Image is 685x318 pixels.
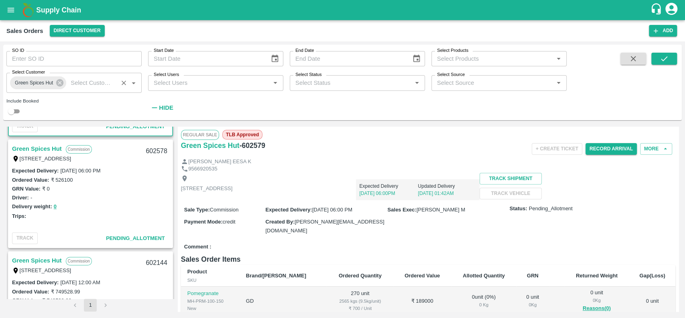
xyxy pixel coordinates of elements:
label: Expected Delivery : [12,279,59,285]
b: GRN [527,273,539,279]
button: Track Shipment [480,173,541,185]
span: Pending_Allotment [106,123,165,129]
input: End Date [290,51,406,66]
label: Delivery weight: [12,203,52,209]
input: Select Products [434,53,551,64]
div: 0 unit [571,289,623,313]
div: 0 unit [523,293,542,308]
label: SO ID [12,47,24,54]
input: Select Customer [67,78,116,88]
span: Regular Sale [181,130,219,140]
button: Reasons(0) [571,304,623,313]
label: Expected Delivery : [12,168,59,174]
label: Start Date [154,47,174,54]
button: page 1 [84,299,97,312]
label: Select Products [437,47,468,54]
button: 0 [54,202,57,211]
label: Sale Type : [184,207,210,213]
div: 602578 [141,142,172,161]
label: [STREET_ADDRESS] [20,156,71,162]
p: [STREET_ADDRESS] [181,185,233,193]
label: ₹ 526100 [51,177,73,183]
h6: Sales Order Items [181,254,675,265]
label: Trips: [12,213,26,219]
label: ₹ 749528.99 [51,289,80,295]
input: Start Date [148,51,264,66]
span: Pending_Allotment [529,205,573,213]
div: Include Booked [6,97,142,105]
label: ₹ 749528.99 [42,297,71,304]
nav: pagination navigation [67,299,113,312]
button: Open [270,78,281,88]
span: Commission [210,207,239,213]
label: [STREET_ADDRESS] [20,267,71,273]
label: Comment : [184,243,211,251]
b: Supply Chain [36,6,81,14]
button: Open [553,78,564,88]
h6: - 602579 [240,140,265,151]
a: Green Spices Hut [181,140,240,151]
label: [DATE] 12:00 AM [60,279,100,285]
button: Open [553,53,564,64]
label: End Date [295,47,314,54]
div: Green Spices Hut [10,76,66,89]
button: open drawer [2,1,20,19]
button: Hide [148,101,175,115]
a: Supply Chain [36,4,650,16]
button: Choose date [267,51,283,66]
span: TLB Approved [222,130,262,140]
label: Expected Delivery : [265,207,312,213]
p: Pomegranate [187,290,233,297]
p: [DATE] 06:00PM [359,190,418,197]
td: 0 unit [629,287,675,316]
p: [DATE] 01:42AM [418,190,476,197]
p: Commission [66,145,92,154]
div: MH-PRM-100-150 [187,297,233,305]
b: Returned Weight [576,273,618,279]
button: Record Arrival [585,143,637,155]
b: Ordered Value [404,273,440,279]
label: GRN Value: [12,186,41,192]
input: Enter SO ID [6,51,142,66]
label: ₹ 0 [42,186,50,192]
div: customer-support [650,3,664,17]
td: GD [240,287,327,316]
label: Driver: [12,195,29,201]
p: 9566920535 [188,165,217,173]
div: New [187,305,233,312]
button: Open [412,78,422,88]
p: Expected Delivery [359,183,418,190]
input: Select Source [434,78,551,88]
div: 2565 kgs (9.5kg/unit) [333,297,387,305]
label: Select Status [295,72,322,78]
td: 270 unit [327,287,393,316]
div: 602144 [141,254,172,273]
label: Payment Mode : [184,219,223,225]
div: SKU [187,277,233,284]
label: Sales Exec : [388,207,417,213]
img: logo [20,2,36,18]
label: GRN Value: [12,297,41,304]
label: Ordered Value: [12,289,49,295]
a: Green Spices Hut [12,144,62,154]
input: Select Users [150,78,268,88]
button: Choose date [409,51,424,66]
button: Add [649,25,677,37]
input: Select Status [292,78,409,88]
b: Ordered Quantity [339,273,382,279]
p: [PERSON_NAME] EESA K [188,158,251,166]
div: account of current user [664,2,679,18]
label: [DATE] 06:00 PM [60,168,100,174]
div: 0 Kg [571,297,623,304]
span: Green Spices Hut [10,79,58,87]
div: 0 Kg [523,301,542,308]
label: Select Users [154,72,179,78]
label: Ordered Value: [12,177,49,183]
b: Gap(Loss) [639,273,665,279]
button: Select DC [50,25,105,37]
p: Updated Delivery [418,183,476,190]
td: ₹ 189000 [393,287,451,316]
button: Open [128,78,139,88]
label: Select Source [437,72,465,78]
